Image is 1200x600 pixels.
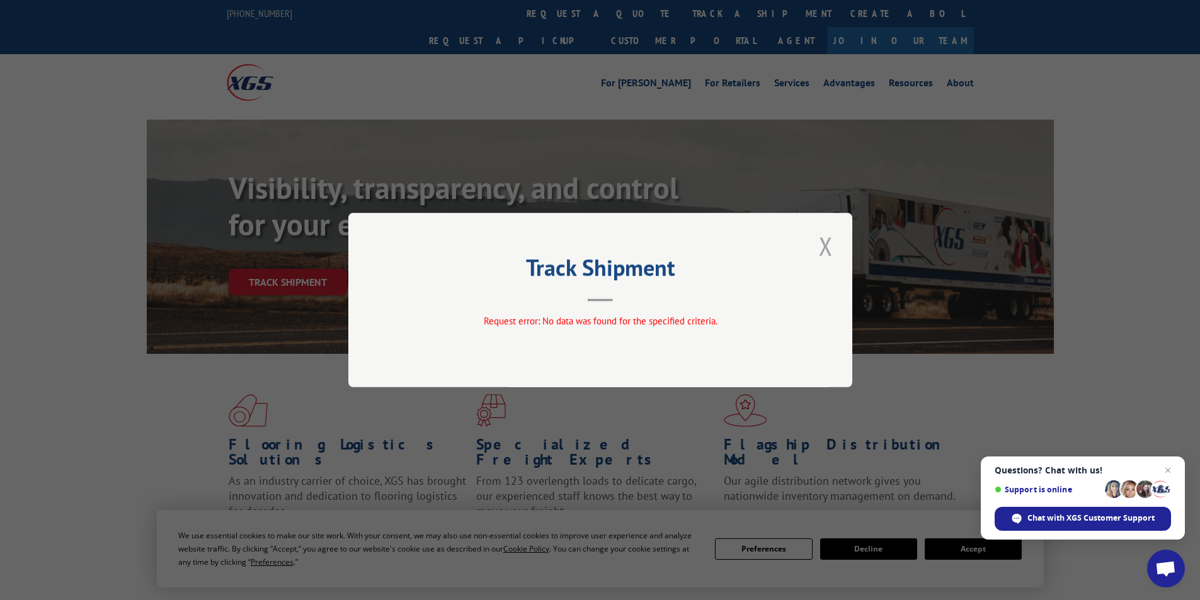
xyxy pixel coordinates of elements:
[995,507,1171,531] span: Chat with XGS Customer Support
[483,315,717,327] span: Request error: No data was found for the specified criteria.
[815,229,837,263] button: Close modal
[995,485,1100,494] span: Support is online
[411,259,789,283] h2: Track Shipment
[1027,512,1155,524] span: Chat with XGS Customer Support
[1147,550,1185,587] a: Open chat
[995,465,1171,475] span: Questions? Chat with us!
